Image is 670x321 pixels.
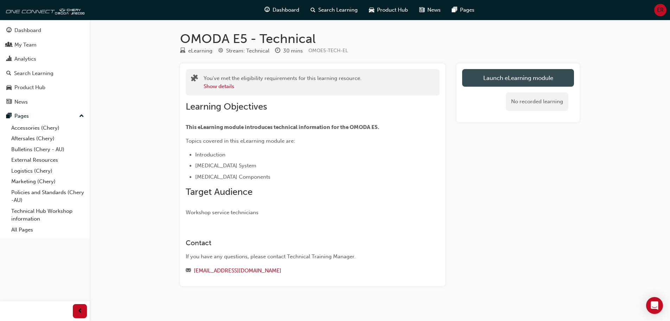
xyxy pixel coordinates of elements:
[264,6,270,14] span: guage-icon
[3,38,87,51] a: My Team
[283,47,303,55] div: 30 mins
[3,110,87,123] button: Pages
[8,187,87,206] a: Policies and Standards (Chery -AU)
[427,6,441,14] span: News
[195,162,256,169] span: [MEDICAL_DATA] System
[6,27,12,34] span: guage-icon
[419,6,425,14] span: news-icon
[6,70,11,77] span: search-icon
[8,224,87,235] a: All Pages
[8,144,87,155] a: Bulletins (Chery - AU)
[14,98,28,106] div: News
[318,6,358,14] span: Search Learning
[14,69,53,78] div: Search Learning
[14,41,37,49] div: My Team
[8,123,87,134] a: Accessories (Chery)
[14,84,45,92] div: Product Hub
[446,3,480,17] a: pages-iconPages
[194,267,281,274] a: [EMAIL_ADDRESS][DOMAIN_NAME]
[8,133,87,144] a: Aftersales (Chery)
[8,155,87,166] a: External Resources
[6,42,12,48] span: people-icon
[195,152,225,158] span: Introduction
[14,112,29,120] div: Pages
[657,6,664,14] span: ER
[14,26,41,35] div: Dashboard
[462,69,574,87] a: Launch eLearning module
[654,4,666,16] button: ER
[8,206,87,224] a: Technical Hub Workshop information
[79,112,84,121] span: up-icon
[311,6,315,14] span: search-icon
[204,74,362,90] div: You've met the eligibility requirements for this learning resource.
[8,176,87,187] a: Marketing (Chery)
[273,6,299,14] span: Dashboard
[275,48,280,54] span: clock-icon
[6,56,12,62] span: chart-icon
[186,124,379,130] span: This eLearning module introduces technical information for the OMODA E5.
[204,82,234,91] button: Show details
[6,113,12,119] span: pages-icon
[195,174,270,180] span: [MEDICAL_DATA] Components
[305,3,363,17] a: search-iconSearch Learning
[218,48,223,54] span: target-icon
[77,307,83,316] span: prev-icon
[6,85,12,91] span: car-icon
[506,92,568,111] div: No recorded learning
[186,253,414,261] div: If you have any questions, please contact Technical Training Manager.
[369,6,374,14] span: car-icon
[3,95,87,109] a: News
[3,24,87,37] a: Dashboard
[3,67,87,80] a: Search Learning
[275,47,303,55] div: Duration
[452,6,457,14] span: pages-icon
[180,48,185,54] span: learningResourceType_ELEARNING-icon
[6,99,12,105] span: news-icon
[3,53,87,66] a: Analytics
[460,6,474,14] span: Pages
[3,23,87,110] button: DashboardMy TeamAnalyticsSearch LearningProduct HubNews
[191,75,198,83] span: puzzle-icon
[14,55,36,63] div: Analytics
[180,31,580,47] h1: OMODA E5 - Technical
[414,3,446,17] a: news-iconNews
[186,186,253,197] span: Target Audience
[308,48,348,54] span: Learning resource code
[646,297,663,314] div: Open Intercom Messenger
[218,47,269,55] div: Stream
[180,47,212,55] div: Type
[186,239,414,247] h3: Contact
[188,47,212,55] div: eLearning
[4,3,84,17] img: oneconnect
[377,6,408,14] span: Product Hub
[363,3,414,17] a: car-iconProduct Hub
[186,266,414,275] div: Email
[8,166,87,177] a: Logistics (Chery)
[186,138,295,144] span: Topics covered in this eLearning module are:
[3,81,87,94] a: Product Hub
[226,47,269,55] div: Stream: Technical
[186,268,191,274] span: email-icon
[186,101,267,112] span: Learning Objectives
[186,209,259,216] span: Workshop service technicians
[259,3,305,17] a: guage-iconDashboard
